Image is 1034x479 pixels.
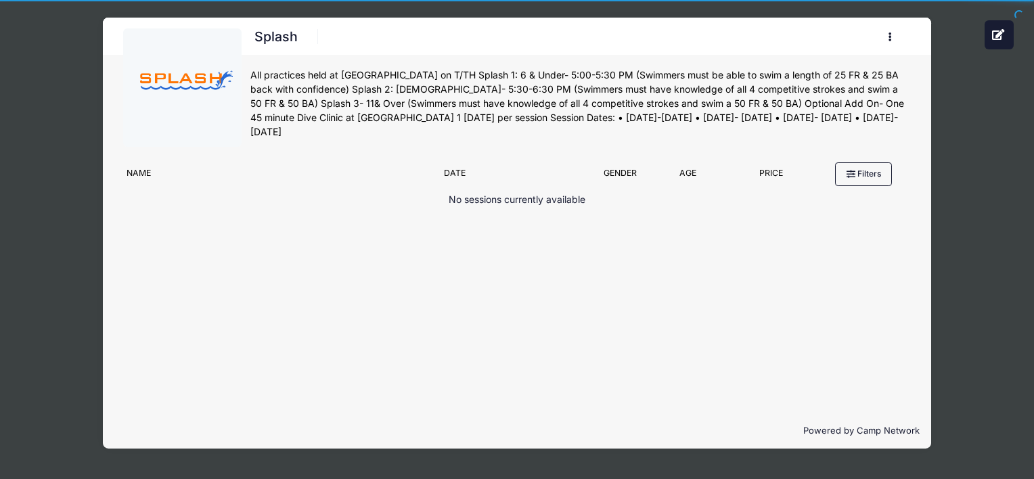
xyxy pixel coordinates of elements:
[449,193,585,207] p: No sessions currently available
[589,167,652,186] div: Gender
[835,162,892,185] button: Filters
[250,68,912,139] div: All practices held at [GEOGRAPHIC_DATA] on T/TH Splash 1: 6 & Under- 5:00-5:30 PM (Swimmers must ...
[114,424,920,438] p: Powered by Camp Network
[131,37,233,139] img: logo
[438,167,589,186] div: Date
[120,167,438,186] div: Name
[652,167,724,186] div: Age
[723,167,819,186] div: Price
[250,25,302,49] h1: Splash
